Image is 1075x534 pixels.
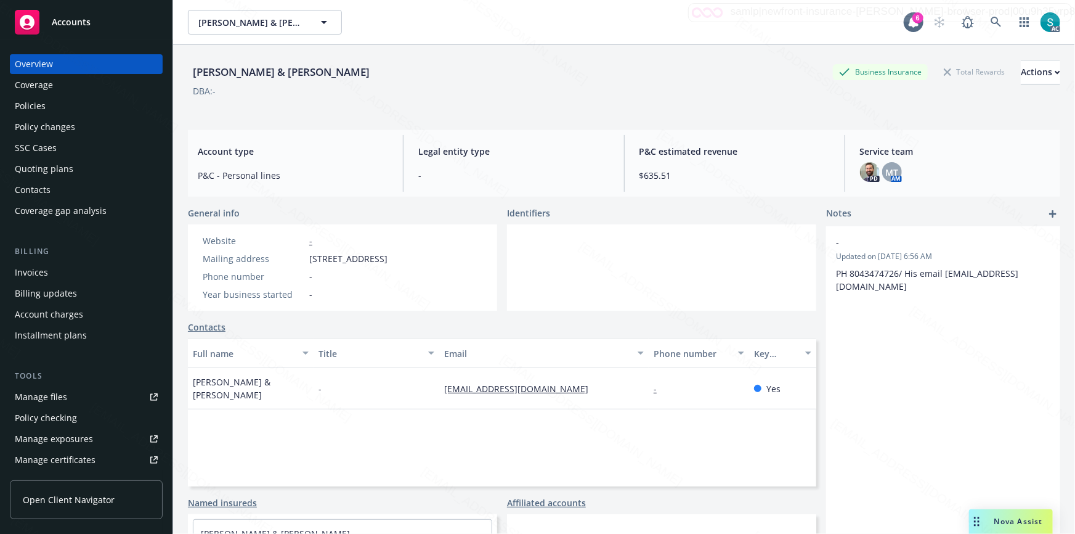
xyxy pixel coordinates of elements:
[203,270,304,283] div: Phone number
[826,226,1060,303] div: -Updated on [DATE] 6:56 AMPH 8043474726/ His email [EMAIL_ADDRESS][DOMAIN_NAME]
[15,326,87,345] div: Installment plans
[15,117,75,137] div: Policy changes
[418,169,609,182] span: -
[938,64,1011,80] div: Total Rewards
[198,145,388,158] span: Account type
[314,339,439,368] button: Title
[507,207,550,220] span: Identifiers
[193,347,295,360] div: Full name
[749,339,816,368] button: Key contact
[15,263,48,282] div: Invoices
[418,145,609,158] span: Legal entity type
[52,17,91,27] span: Accounts
[10,5,163,39] a: Accounts
[15,138,57,158] div: SSC Cases
[23,493,115,506] span: Open Client Navigator
[15,159,73,179] div: Quoting plans
[10,370,163,382] div: Tools
[188,339,314,368] button: Full name
[15,54,53,74] div: Overview
[10,201,163,221] a: Coverage gap analysis
[10,305,163,324] a: Account charges
[639,145,830,158] span: P&C estimated revenue
[10,450,163,470] a: Manage certificates
[507,496,586,509] a: Affiliated accounts
[318,382,322,395] span: -
[994,516,1043,527] span: Nova Assist
[912,12,923,23] div: 6
[15,387,67,407] div: Manage files
[10,429,163,449] a: Manage exposures
[836,236,1018,249] span: -
[15,429,93,449] div: Manage exposures
[444,347,630,360] div: Email
[860,145,1050,158] span: Service team
[15,180,51,200] div: Contacts
[444,383,598,395] a: [EMAIL_ADDRESS][DOMAIN_NAME]
[969,509,1053,534] button: Nova Assist
[639,169,830,182] span: $635.51
[203,252,304,265] div: Mailing address
[10,138,163,158] a: SSC Cases
[203,234,304,247] div: Website
[15,96,46,116] div: Policies
[10,245,163,258] div: Billing
[10,408,163,428] a: Policy checking
[885,166,898,179] span: MT
[10,284,163,303] a: Billing updates
[10,117,163,137] a: Policy changes
[15,408,77,428] div: Policy checking
[10,387,163,407] a: Manage files
[439,339,649,368] button: Email
[309,252,387,265] span: [STREET_ADDRESS]
[10,159,163,179] a: Quoting plans
[15,450,95,470] div: Manage certificates
[15,75,53,95] div: Coverage
[188,64,375,80] div: [PERSON_NAME] & [PERSON_NAME]
[15,201,107,221] div: Coverage gap analysis
[754,347,798,360] div: Key contact
[836,251,1050,262] span: Updated on [DATE] 6:56 AM
[955,10,980,35] a: Report a Bug
[649,339,749,368] button: Phone number
[969,509,984,534] div: Drag to move
[654,347,731,360] div: Phone number
[10,263,163,282] a: Invoices
[309,235,312,247] a: -
[198,169,388,182] span: P&C - Personal lines
[193,376,309,401] span: [PERSON_NAME] & [PERSON_NAME]
[309,270,312,283] span: -
[188,321,225,334] a: Contacts
[927,10,952,35] a: Start snowing
[188,10,342,35] button: [PERSON_NAME] & [PERSON_NAME]
[10,326,163,345] a: Installment plans
[10,54,163,74] a: Overview
[1045,207,1060,221] a: add
[1041,12,1060,32] img: photo
[10,75,163,95] a: Coverage
[860,162,880,182] img: photo
[766,382,781,395] span: Yes
[1021,60,1060,84] button: Actions
[826,207,851,221] span: Notes
[193,84,216,97] div: DBA: -
[203,288,304,301] div: Year business started
[198,16,305,29] span: [PERSON_NAME] & [PERSON_NAME]
[10,96,163,116] a: Policies
[309,288,312,301] span: -
[15,284,77,303] div: Billing updates
[836,268,1018,292] span: PH 8043474726/ His email [EMAIL_ADDRESS][DOMAIN_NAME]
[188,207,240,220] span: General info
[318,347,421,360] div: Title
[1012,10,1037,35] a: Switch app
[188,496,257,509] a: Named insureds
[15,305,83,324] div: Account charges
[984,10,1008,35] a: Search
[654,383,667,395] a: -
[833,64,928,80] div: Business Insurance
[10,180,163,200] a: Contacts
